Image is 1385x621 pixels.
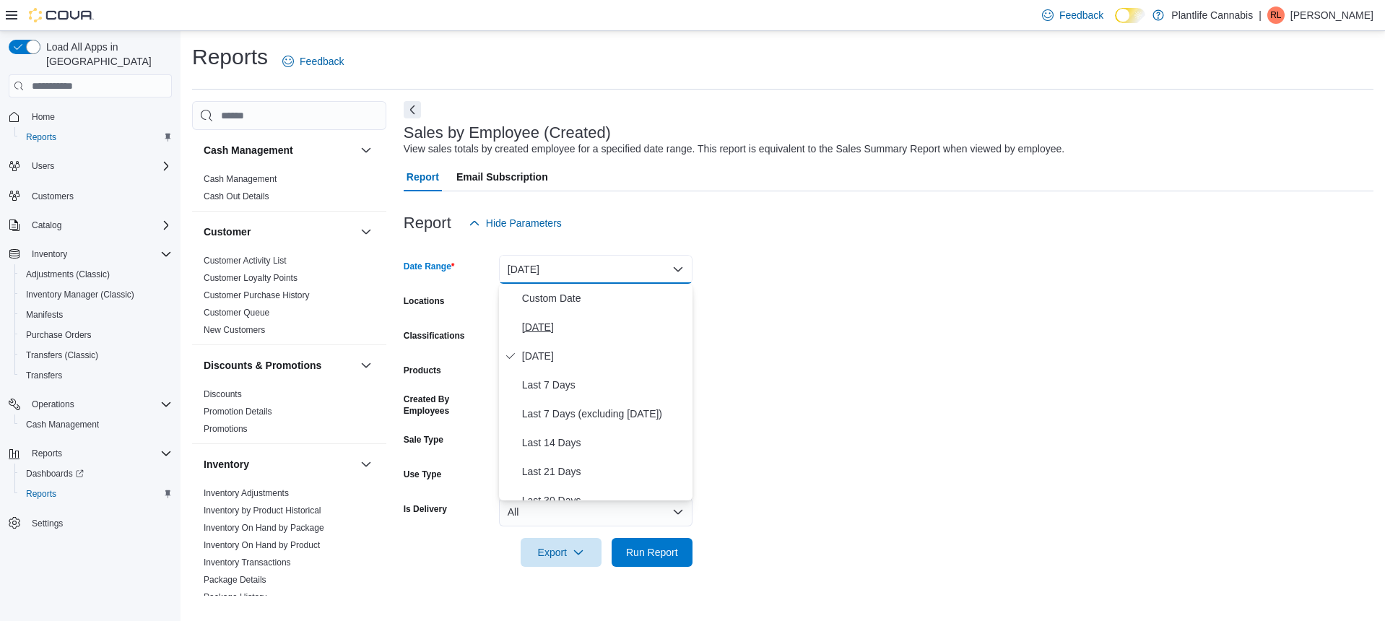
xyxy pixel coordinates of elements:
span: Feedback [1059,8,1103,22]
span: Users [32,160,54,172]
a: Manifests [20,306,69,323]
span: Inventory On Hand by Product [204,539,320,551]
span: Reports [32,448,62,459]
span: Customers [26,186,172,204]
span: Dashboards [20,465,172,482]
label: Created By Employees [404,394,493,417]
span: Home [32,111,55,123]
span: Cash Management [20,416,172,433]
span: Load All Apps in [GEOGRAPHIC_DATA] [40,40,172,69]
span: Cash Management [204,173,277,185]
span: Last 21 Days [522,463,687,480]
span: Package Details [204,574,266,586]
img: Cova [29,8,94,22]
span: Email Subscription [456,162,548,191]
button: Users [3,156,178,176]
span: Promotion Details [204,406,272,417]
span: Last 7 Days (excluding [DATE]) [522,405,687,422]
button: Operations [26,396,80,413]
span: Catalog [26,217,172,234]
button: Customer [204,225,355,239]
a: Purchase Orders [20,326,97,344]
p: [PERSON_NAME] [1290,6,1373,24]
span: Run Report [626,545,678,560]
div: Discounts & Promotions [192,386,386,443]
div: Customer [192,252,386,344]
button: Cash Management [204,143,355,157]
input: Dark Mode [1115,8,1145,23]
button: Reports [14,484,178,504]
span: Hide Parameters [486,216,562,230]
span: New Customers [204,324,265,336]
span: Cash Out Details [204,191,269,202]
span: Promotions [204,423,248,435]
a: Package History [204,592,266,602]
button: Operations [3,394,178,414]
span: Custom Date [522,290,687,307]
a: Customer Queue [204,308,269,318]
button: Reports [3,443,178,464]
span: Home [26,108,172,126]
button: Discounts & Promotions [357,357,375,374]
a: Dashboards [14,464,178,484]
p: Plantlife Cannabis [1171,6,1253,24]
a: Customers [26,188,79,205]
span: Inventory Manager (Classic) [20,286,172,303]
h3: Report [404,214,451,232]
span: Inventory [32,248,67,260]
span: Discounts [204,388,242,400]
a: Cash Management [20,416,105,433]
button: Reports [14,127,178,147]
h3: Discounts & Promotions [204,358,321,373]
div: View sales totals by created employee for a specified date range. This report is equivalent to th... [404,142,1064,157]
label: Date Range [404,261,455,272]
a: Discounts [204,389,242,399]
span: Adjustments (Classic) [26,269,110,280]
button: Users [26,157,60,175]
label: Products [404,365,441,376]
span: [DATE] [522,347,687,365]
button: Inventory [357,456,375,473]
span: Operations [32,399,74,410]
a: Transfers (Classic) [20,347,104,364]
span: Transfers [26,370,62,381]
span: Reports [26,488,56,500]
a: Transfers [20,367,68,384]
a: Inventory On Hand by Product [204,540,320,550]
label: Sale Type [404,434,443,446]
button: Cash Management [14,414,178,435]
span: Inventory Transactions [204,557,291,568]
h3: Inventory [204,457,249,472]
div: Select listbox [499,284,692,500]
nav: Complex example [9,100,172,571]
a: New Customers [204,325,265,335]
button: Purchase Orders [14,325,178,345]
button: Export [521,538,602,567]
a: Feedback [277,47,349,76]
span: Transfers (Classic) [20,347,172,364]
h3: Cash Management [204,143,293,157]
a: Cash Out Details [204,191,269,201]
span: RL [1270,6,1281,24]
span: Reports [26,131,56,143]
span: Customers [32,191,74,202]
button: Catalog [26,217,67,234]
span: Users [26,157,172,175]
h3: Sales by Employee (Created) [404,124,611,142]
button: All [499,498,692,526]
span: Customer Activity List [204,255,287,266]
span: Inventory by Product Historical [204,505,321,516]
span: Reports [26,445,172,462]
span: Inventory [26,246,172,263]
span: Purchase Orders [20,326,172,344]
a: Inventory Adjustments [204,488,289,498]
button: Settings [3,513,178,534]
span: Customer Loyalty Points [204,272,298,284]
label: Use Type [404,469,441,480]
button: Transfers (Classic) [14,345,178,365]
span: Reports [20,485,172,503]
button: Inventory [204,457,355,472]
div: Cash Management [192,170,386,211]
label: Classifications [404,330,465,342]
